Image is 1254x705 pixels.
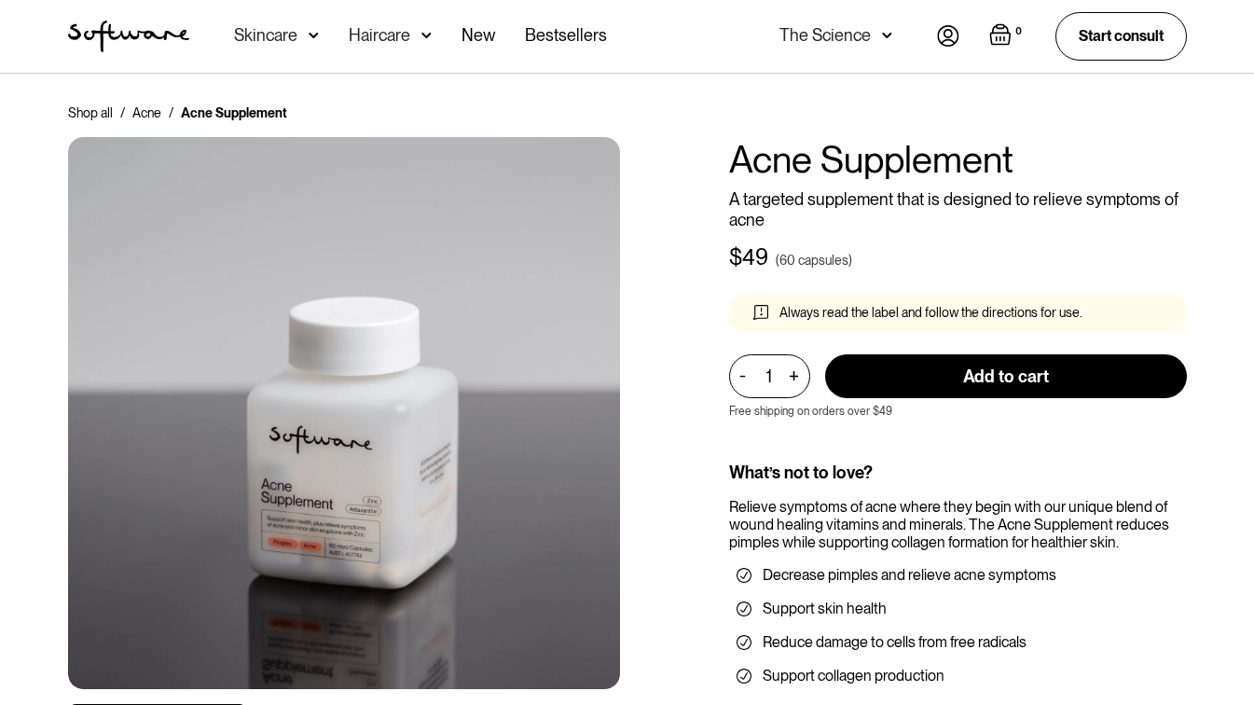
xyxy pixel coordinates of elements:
[989,23,1026,49] a: Open empty cart
[68,137,620,689] img: Ceramide Moisturiser
[729,405,892,418] p: Free shipping on orders over $49
[234,26,297,45] div: Skincare
[825,354,1187,398] input: Add to cart
[784,366,805,387] div: +
[739,366,751,386] div: -
[68,21,189,52] a: home
[729,498,1187,552] div: Relieve symptoms of acne where they begin with our unique blend of wound healing vitamins and min...
[309,26,319,45] img: arrow down
[1012,23,1026,40] div: 0
[776,251,852,270] div: (60 capsules)
[729,137,1187,182] h1: Acne Supplement
[737,566,1179,585] li: Decrease pimples and relieve acne symptoms
[349,26,410,45] div: Haircare
[737,633,1179,652] li: Reduce damage to cells from free radicals
[421,26,432,45] img: arrow down
[729,189,1187,229] p: A targeted supplement that is designed to relieve symptoms of acne
[729,244,742,271] div: $
[882,26,892,45] img: arrow down
[68,21,189,52] img: Software Logo
[737,600,1179,618] li: Support skin health
[729,463,1187,483] div: What’s not to love?
[779,26,871,45] div: The Science
[1055,12,1187,60] a: Start consult
[779,305,1082,321] div: Always read the label and follow the directions for use.
[737,667,1179,685] li: Support collagen production
[68,104,113,122] a: Shop all
[132,104,161,122] a: Acne
[742,244,768,271] div: 49
[181,104,287,122] div: Acne Supplement
[169,104,173,122] div: /
[120,104,125,122] div: /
